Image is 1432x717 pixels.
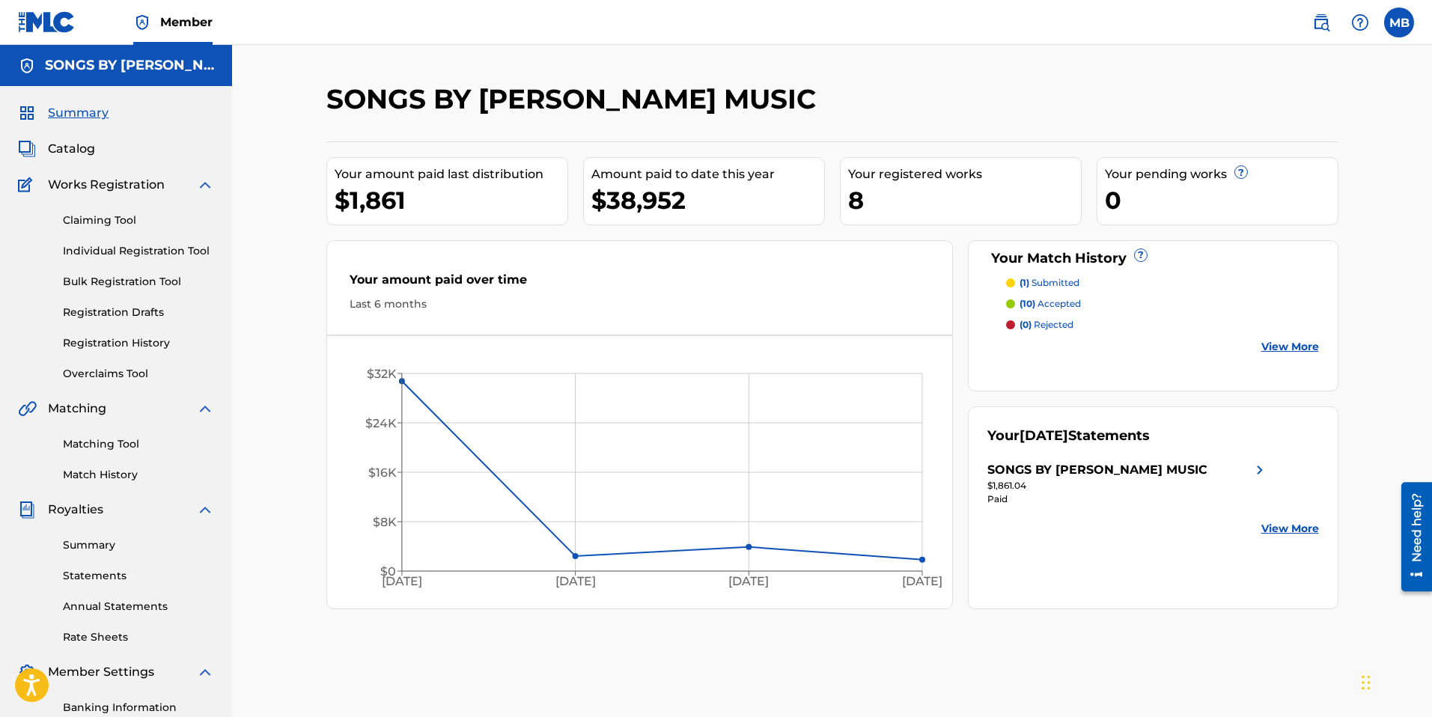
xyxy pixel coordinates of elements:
a: SONGS BY [PERSON_NAME] MUSICright chevron icon$1,861.04Paid [987,461,1269,506]
div: 0 [1105,183,1338,217]
p: accepted [1020,297,1081,311]
a: Registration History [63,335,214,351]
img: Accounts [18,57,36,75]
img: MLC Logo [18,11,76,33]
img: expand [196,400,214,418]
tspan: [DATE] [728,575,769,589]
a: Banking Information [63,700,214,716]
div: $1,861.04 [987,479,1269,492]
img: Top Rightsholder [133,13,151,31]
tspan: [DATE] [381,575,421,589]
a: Individual Registration Tool [63,243,214,259]
span: [DATE] [1020,427,1068,444]
iframe: Resource Center [1390,477,1432,597]
div: Paid [987,492,1269,506]
a: Rate Sheets [63,629,214,645]
div: Your Match History [987,248,1319,269]
a: (1) submitted [1006,276,1319,290]
span: Matching [48,400,106,418]
a: View More [1261,339,1319,355]
span: Works Registration [48,176,165,194]
p: rejected [1020,318,1073,332]
tspan: [DATE] [555,575,595,589]
img: Matching [18,400,37,418]
div: SONGS BY [PERSON_NAME] MUSIC [987,461,1207,479]
img: expand [196,501,214,519]
a: Summary [63,537,214,553]
tspan: [DATE] [902,575,942,589]
img: Works Registration [18,176,37,194]
span: ? [1135,249,1147,261]
h2: SONGS BY [PERSON_NAME] MUSIC [326,82,823,116]
img: search [1312,13,1330,31]
div: Your Statements [987,426,1150,446]
tspan: $8K [372,515,396,529]
img: expand [196,663,214,681]
span: (0) [1020,319,1032,330]
img: Summary [18,104,36,122]
a: Bulk Registration Tool [63,274,214,290]
div: Amount paid to date this year [591,165,824,183]
img: right chevron icon [1251,461,1269,479]
span: Member Settings [48,663,154,681]
div: Your pending works [1105,165,1338,183]
tspan: $24K [365,416,396,430]
a: SummarySummary [18,104,109,122]
span: Royalties [48,501,103,519]
img: Royalties [18,501,36,519]
span: ? [1235,166,1247,178]
div: 8 [848,183,1081,217]
span: Summary [48,104,109,122]
a: Statements [63,568,214,584]
img: help [1351,13,1369,31]
a: Match History [63,467,214,483]
div: Help [1345,7,1375,37]
div: Last 6 months [350,296,930,312]
a: (0) rejected [1006,318,1319,332]
div: User Menu [1384,7,1414,37]
a: Claiming Tool [63,213,214,228]
div: Your registered works [848,165,1081,183]
img: expand [196,176,214,194]
iframe: Chat Widget [1357,645,1432,717]
div: $38,952 [591,183,824,217]
tspan: $16K [368,466,396,480]
a: CatalogCatalog [18,140,95,158]
a: Registration Drafts [63,305,214,320]
p: submitted [1020,276,1079,290]
a: View More [1261,521,1319,537]
img: Catalog [18,140,36,158]
a: Matching Tool [63,436,214,452]
a: Annual Statements [63,599,214,614]
a: Overclaims Tool [63,366,214,382]
div: Drag [1362,660,1371,705]
tspan: $32K [366,367,396,381]
img: Member Settings [18,663,36,681]
span: Catalog [48,140,95,158]
span: (1) [1020,277,1029,288]
h5: SONGS BY FIERRO MUSIC [45,57,214,74]
div: Your amount paid last distribution [335,165,567,183]
span: (10) [1020,298,1035,309]
a: (10) accepted [1006,297,1319,311]
tspan: $0 [380,564,395,579]
div: $1,861 [335,183,567,217]
a: Public Search [1306,7,1336,37]
div: Your amount paid over time [350,271,930,296]
span: Member [160,13,213,31]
